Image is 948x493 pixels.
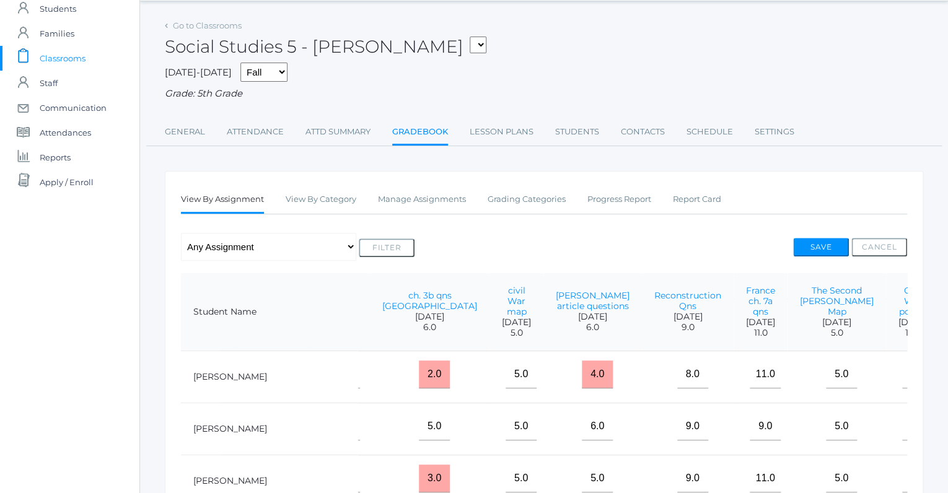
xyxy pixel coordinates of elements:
[40,145,71,170] span: Reports
[378,187,466,212] a: Manage Assignments
[40,21,74,46] span: Families
[382,322,477,333] span: 6.0
[654,290,721,312] a: Reconstruction Qns
[173,20,242,30] a: Go to Classrooms
[305,120,371,144] a: Attd Summary
[587,187,651,212] a: Progress Report
[227,120,284,144] a: Attendance
[654,322,721,333] span: 9.0
[193,475,267,486] a: [PERSON_NAME]
[40,120,91,145] span: Attendances
[755,120,794,144] a: Settings
[40,46,86,71] span: Classrooms
[800,328,874,338] span: 5.0
[488,187,566,212] a: Grading Categories
[621,120,665,144] a: Contacts
[556,312,630,322] span: [DATE]
[502,317,531,328] span: [DATE]
[181,187,264,214] a: View By Assignment
[470,120,533,144] a: Lesson Plans
[392,120,448,146] a: Gradebook
[800,317,874,328] span: [DATE]
[165,66,232,78] span: [DATE]-[DATE]
[898,328,928,338] span: 10.0
[746,285,775,317] a: France ch. 7a qns
[746,328,775,338] span: 11.0
[286,187,356,212] a: View By Category
[507,285,527,317] a: civil War map
[793,238,849,256] button: Save
[382,290,477,312] a: ch. 3b qns [GEOGRAPHIC_DATA]
[40,71,58,95] span: Staff
[673,187,721,212] a: Report Card
[193,371,267,382] a: [PERSON_NAME]
[556,290,630,312] a: [PERSON_NAME] article questions
[40,170,94,194] span: Apply / Enroll
[746,317,775,328] span: [DATE]
[181,273,358,351] th: Student Name
[555,120,599,144] a: Students
[556,322,630,333] span: 6.0
[800,285,874,317] a: The Second [PERSON_NAME] Map
[382,312,477,322] span: [DATE]
[40,95,107,120] span: Communication
[851,238,907,256] button: Cancel
[898,317,928,328] span: [DATE]
[193,423,267,434] a: [PERSON_NAME]
[502,328,531,338] span: 5.0
[359,238,415,257] button: Filter
[165,120,205,144] a: General
[165,37,486,56] h2: Social Studies 5 - [PERSON_NAME]
[165,87,923,101] div: Grade: 5th Grade
[687,120,733,144] a: Schedule
[654,312,721,322] span: [DATE]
